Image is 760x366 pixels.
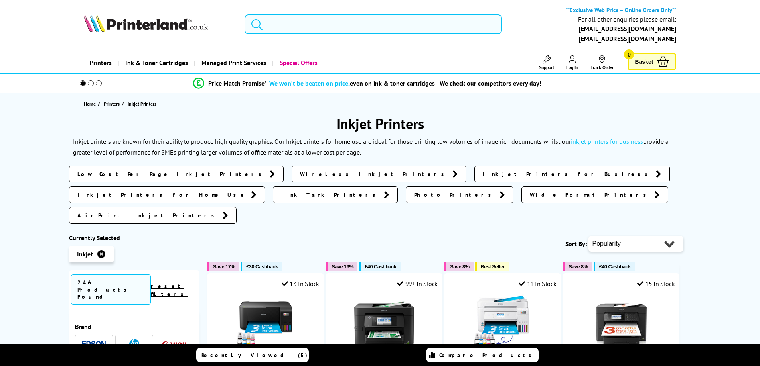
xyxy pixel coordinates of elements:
[354,294,414,353] img: Epson WorkForce Pro WF-4820DWF
[246,264,278,270] span: £30 Cashback
[566,55,578,70] a: Log In
[272,53,324,73] a: Special Offers
[73,137,669,156] p: Inkjet printers are known for their ability to produce high quality graphics. Our Inkjet printers...
[414,191,495,199] span: Photo Printers
[594,262,635,271] button: £40 Cashback
[569,264,588,270] span: Save 8%
[104,100,120,108] span: Printers
[406,186,513,203] a: Photo Printers
[269,79,350,87] span: We won’t be beaten on price,
[273,186,398,203] a: Ink Tank Printers
[579,35,676,43] a: [EMAIL_ADDRESS][DOMAIN_NAME]
[77,191,247,199] span: Inkjet Printers for Home Use
[282,280,319,288] div: 13 In Stock
[84,53,118,73] a: Printers
[624,49,634,59] span: 0
[521,186,668,203] a: Wide Format Printers
[241,262,282,271] button: £30 Cashback
[519,280,556,288] div: 11 In Stock
[530,191,650,199] span: Wide Format Printers
[69,186,265,203] a: Inkjet Printers for Home Use
[71,274,151,305] span: 246 Products Found
[129,339,139,349] img: HP
[475,262,509,271] button: Best Seller
[292,166,466,182] a: Wireless Inkjet Printers
[281,191,380,199] span: Ink Tank Printers
[77,170,266,178] span: Low Cost Per Page Inkjet Printers
[566,64,578,70] span: Log In
[332,264,353,270] span: Save 19%
[162,341,186,346] img: Canon
[267,79,541,87] div: - even on ink & toner cartridges - We check our competitors every day!
[444,262,473,271] button: Save 8%
[483,170,652,178] span: Inkjet Printers for Business
[69,166,284,182] a: Low Cost Per Page Inkjet Printers
[236,294,296,353] img: Epson EcoTank ET-2862
[590,55,614,70] a: Track Order
[365,264,396,270] span: £40 Cashback
[77,211,219,219] span: AirPrint Inkjet Printers
[75,323,194,331] div: Brand
[151,282,188,297] a: reset filters
[201,352,308,359] span: Recently Viewed (5)
[69,114,691,133] h1: Inkjet Printers
[84,15,235,34] a: Printerland Logo
[162,339,186,349] a: Canon
[439,352,536,359] span: Compare Products
[628,53,676,70] a: Basket 0
[82,339,106,349] a: Epson
[579,25,676,33] a: [EMAIL_ADDRESS][DOMAIN_NAME]
[591,294,651,353] img: Epson WorkForce WF-7840DTWF
[104,100,122,108] a: Printers
[122,339,146,349] a: HP
[77,250,93,258] span: Inkjet
[565,240,587,248] span: Sort By:
[128,101,156,107] span: Inkjet Printers
[474,166,670,182] a: Inkjet Printers for Business
[84,15,208,32] img: Printerland Logo
[118,53,194,73] a: Ink & Toner Cartridges
[213,264,235,270] span: Save 17%
[426,348,539,362] a: Compare Products
[207,262,239,271] button: Save 17%
[326,262,357,271] button: Save 19%
[84,100,98,108] a: Home
[69,207,237,224] a: AirPrint Inkjet Printers
[196,348,309,362] a: Recently Viewed (5)
[208,79,267,87] span: Price Match Promise*
[539,64,554,70] span: Support
[300,170,448,178] span: Wireless Inkjet Printers
[473,294,533,353] img: Epson EcoTank ET-4856
[481,264,505,270] span: Best Seller
[194,53,272,73] a: Managed Print Services
[450,264,469,270] span: Save 8%
[635,56,653,67] span: Basket
[599,264,631,270] span: £40 Cashback
[566,6,676,14] b: **Exclusive Web Price – Online Orders Only**
[637,280,675,288] div: 15 In Stock
[65,76,670,90] li: modal_Promise
[571,137,643,145] a: inkjet printers for business
[125,53,188,73] span: Ink & Toner Cartridges
[539,55,554,70] a: Support
[563,262,592,271] button: Save 8%
[578,16,676,23] div: For all other enquiries please email:
[82,341,106,347] img: Epson
[69,234,200,242] div: Currently Selected
[359,262,400,271] button: £40 Cashback
[397,280,438,288] div: 99+ In Stock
